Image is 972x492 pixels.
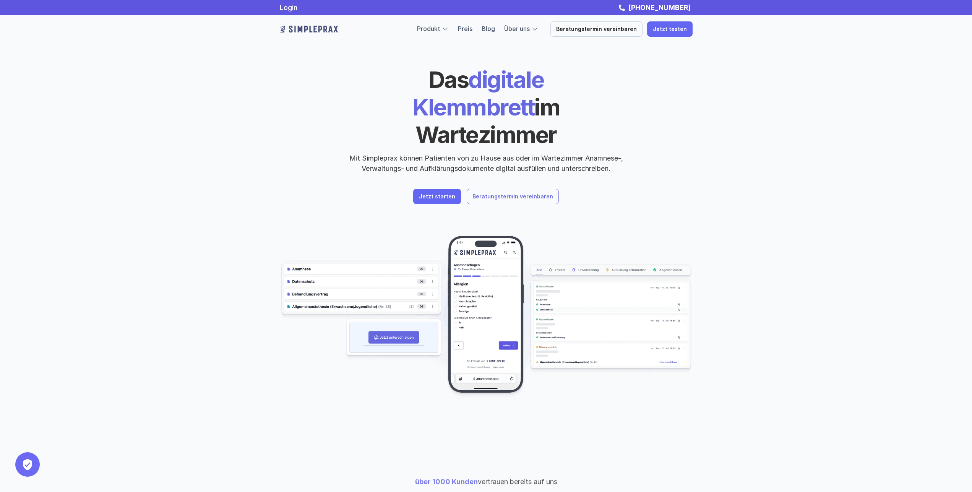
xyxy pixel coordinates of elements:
[458,25,472,32] a: Preis
[472,193,553,200] p: Beratungstermin vereinbaren
[550,21,643,37] a: Beratungstermin vereinbaren
[280,235,693,399] img: Beispielscreenshots aus der Simpleprax Anwendung
[504,25,530,32] a: Über uns
[419,193,455,200] p: Jetzt starten
[428,66,469,93] span: Das
[343,153,630,174] p: Mit Simpleprax können Patienten von zu Hause aus oder im Wartezimmer Anamnese-, Verwaltungs- und ...
[415,476,557,487] p: vertrauen bereits auf uns
[415,477,478,486] span: über 1000 Kunden
[467,189,559,204] a: Beratungstermin vereinbaren
[628,3,691,11] strong: [PHONE_NUMBER]
[413,189,461,204] a: Jetzt starten
[653,26,687,32] p: Jetzt testen
[482,25,495,32] a: Blog
[280,3,297,11] a: Login
[626,3,693,11] a: [PHONE_NUMBER]
[417,25,440,32] a: Produkt
[415,93,564,148] span: im Wartezimmer
[556,26,637,32] p: Beratungstermin vereinbaren
[647,21,693,37] a: Jetzt testen
[354,66,618,148] h1: digitale Klemmbrett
